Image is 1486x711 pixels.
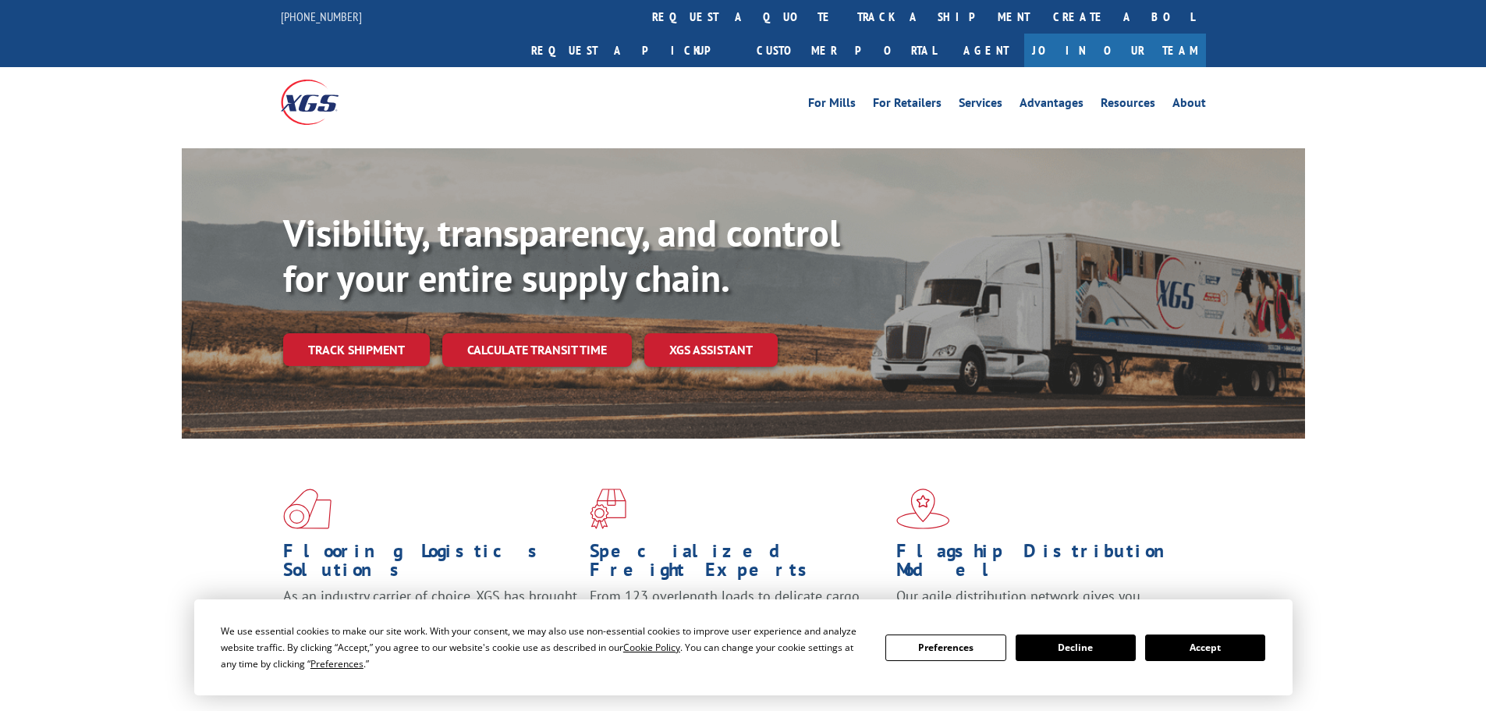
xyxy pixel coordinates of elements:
[590,587,885,656] p: From 123 overlength loads to delicate cargo, our experienced staff knows the best way to move you...
[1145,635,1265,661] button: Accept
[1101,97,1155,114] a: Resources
[310,657,364,670] span: Preferences
[442,333,632,367] a: Calculate transit time
[281,9,362,24] a: [PHONE_NUMBER]
[745,34,948,67] a: Customer Portal
[885,635,1005,661] button: Preferences
[808,97,856,114] a: For Mills
[221,623,867,672] div: We use essential cookies to make our site work. With your consent, we may also use non-essential ...
[644,333,778,367] a: XGS ASSISTANT
[896,587,1183,624] span: Our agile distribution network gives you nationwide inventory management on demand.
[283,208,840,302] b: Visibility, transparency, and control for your entire supply chain.
[1172,97,1206,114] a: About
[283,333,430,366] a: Track shipment
[590,489,626,529] img: xgs-icon-focused-on-flooring-red
[896,489,950,529] img: xgs-icon-flagship-distribution-model-red
[1024,34,1206,67] a: Join Our Team
[1016,635,1136,661] button: Decline
[283,542,578,587] h1: Flooring Logistics Solutions
[959,97,1002,114] a: Services
[1020,97,1083,114] a: Advantages
[283,587,577,642] span: As an industry carrier of choice, XGS has brought innovation and dedication to flooring logistics...
[590,542,885,587] h1: Specialized Freight Experts
[283,489,332,529] img: xgs-icon-total-supply-chain-intelligence-red
[520,34,745,67] a: Request a pickup
[873,97,942,114] a: For Retailers
[948,34,1024,67] a: Agent
[194,599,1293,695] div: Cookie Consent Prompt
[623,641,680,654] span: Cookie Policy
[896,542,1191,587] h1: Flagship Distribution Model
